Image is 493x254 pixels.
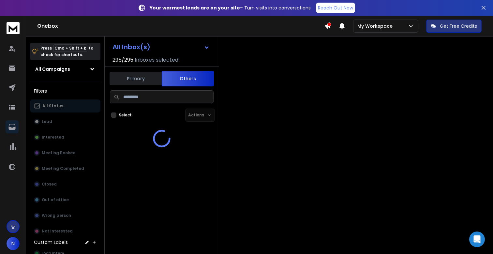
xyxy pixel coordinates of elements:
button: All Inbox(s) [107,40,215,53]
h1: Onebox [37,22,324,30]
button: N [7,237,20,250]
img: logo [7,22,20,34]
h1: All Campaigns [35,66,70,72]
span: Cmd + Shift + k [53,44,87,52]
h3: Filters [30,86,100,96]
h1: All Inbox(s) [112,44,150,50]
p: – Turn visits into conversations [150,5,311,11]
p: Press to check for shortcuts. [40,45,93,58]
strong: Your warmest leads are on your site [150,5,240,11]
h3: Custom Labels [34,239,68,246]
button: Primary [110,71,162,86]
a: Reach Out Now [316,3,355,13]
div: Open Intercom Messenger [469,232,485,247]
button: All Campaigns [30,63,100,76]
label: Select [119,112,132,118]
button: Others [162,71,214,86]
p: Reach Out Now [318,5,353,11]
p: Get Free Credits [440,23,477,29]
p: My Workspace [357,23,395,29]
button: Get Free Credits [426,20,482,33]
span: 295 / 295 [112,56,133,64]
h3: Inboxes selected [135,56,178,64]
